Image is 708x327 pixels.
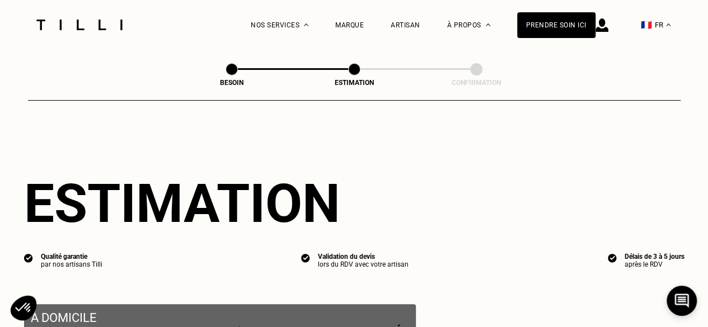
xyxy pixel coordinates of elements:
div: Qualité garantie [41,253,102,260]
img: menu déroulant [666,23,671,26]
img: Menu déroulant [304,23,308,26]
img: Menu déroulant à propos [486,23,490,26]
div: par nos artisans Tilli [41,260,102,268]
a: Prendre soin ici [517,12,596,38]
img: icon list info [24,253,33,263]
div: lors du RDV avec votre artisan [318,260,409,268]
span: 🇫🇷 [641,20,652,30]
img: Logo du service de couturière Tilli [32,20,126,30]
a: Artisan [391,21,420,29]
img: icon list info [301,253,310,263]
div: Besoin [176,79,288,87]
div: après le RDV [625,260,684,268]
a: Marque [335,21,364,29]
div: Estimation [24,172,684,235]
div: Confirmation [420,79,532,87]
div: Validation du devis [318,253,409,260]
div: Délais de 3 à 5 jours [625,253,684,260]
img: icon list info [608,253,617,263]
div: Estimation [298,79,410,87]
p: À domicile [31,311,409,325]
img: icône connexion [596,18,608,32]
